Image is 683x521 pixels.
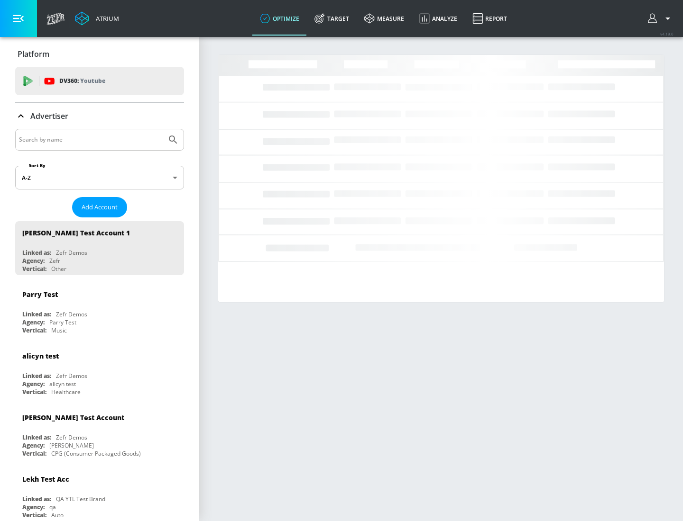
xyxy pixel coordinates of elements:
[72,197,127,217] button: Add Account
[51,449,141,458] div: CPG (Consumer Packaged Goods)
[18,49,49,59] p: Platform
[15,221,184,275] div: [PERSON_NAME] Test Account 1Linked as:Zefr DemosAgency:ZefrVertical:Other
[22,326,46,334] div: Vertical:
[22,380,45,388] div: Agency:
[465,1,515,36] a: Report
[22,265,46,273] div: Vertical:
[75,11,119,26] a: Atrium
[22,351,59,360] div: alicyn test
[15,41,184,67] div: Platform
[15,67,184,95] div: DV360: Youtube
[22,449,46,458] div: Vertical:
[22,503,45,511] div: Agency:
[22,413,124,422] div: [PERSON_NAME] Test Account
[56,249,87,257] div: Zefr Demos
[22,318,45,326] div: Agency:
[22,388,46,396] div: Vertical:
[15,103,184,129] div: Advertiser
[22,372,51,380] div: Linked as:
[22,475,69,484] div: Lekh Test Acc
[15,344,184,398] div: alicyn testLinked as:Zefr DemosAgency:alicyn testVertical:Healthcare
[92,14,119,23] div: Atrium
[51,511,64,519] div: Auto
[27,162,47,169] label: Sort By
[22,441,45,449] div: Agency:
[22,310,51,318] div: Linked as:
[56,310,87,318] div: Zefr Demos
[22,433,51,441] div: Linked as:
[30,111,68,121] p: Advertiser
[51,326,67,334] div: Music
[15,406,184,460] div: [PERSON_NAME] Test AccountLinked as:Zefr DemosAgency:[PERSON_NAME]Vertical:CPG (Consumer Packaged...
[82,202,118,213] span: Add Account
[51,265,66,273] div: Other
[49,318,76,326] div: Parry Test
[56,372,87,380] div: Zefr Demos
[252,1,307,36] a: optimize
[22,257,45,265] div: Agency:
[49,441,94,449] div: [PERSON_NAME]
[22,495,51,503] div: Linked as:
[412,1,465,36] a: Analyze
[15,283,184,337] div: Parry TestLinked as:Zefr DemosAgency:Parry TestVertical:Music
[49,257,60,265] div: Zefr
[51,388,81,396] div: Healthcare
[660,31,674,36] span: v 4.19.0
[15,166,184,189] div: A-Z
[59,76,105,86] p: DV360:
[307,1,357,36] a: Target
[357,1,412,36] a: measure
[22,290,58,299] div: Parry Test
[22,511,46,519] div: Vertical:
[49,503,56,511] div: qa
[56,495,105,503] div: QA YTL Test Brand
[22,249,51,257] div: Linked as:
[80,76,105,86] p: Youtube
[22,228,130,237] div: [PERSON_NAME] Test Account 1
[19,134,163,146] input: Search by name
[56,433,87,441] div: Zefr Demos
[49,380,76,388] div: alicyn test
